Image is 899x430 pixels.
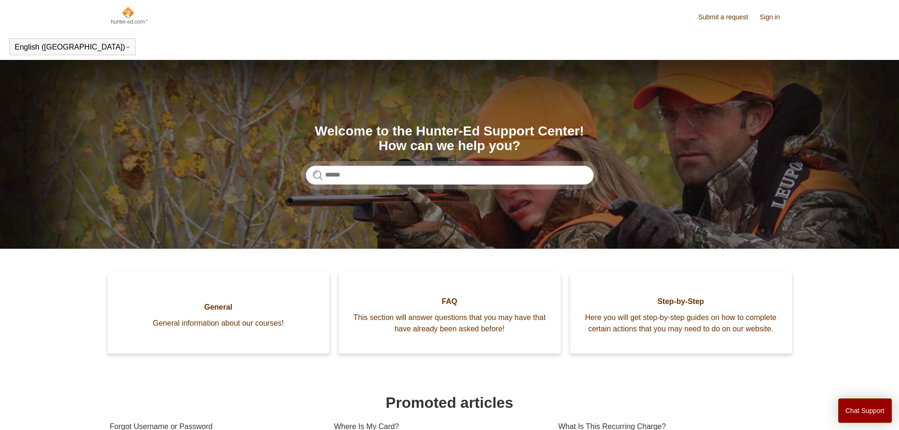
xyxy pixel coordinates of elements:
[108,272,329,354] a: General General information about our courses!
[353,312,546,335] span: This section will answer questions that you may have that have already been asked before!
[584,312,778,335] span: Here you will get step-by-step guides on how to complete certain actions that you may need to do ...
[122,302,315,313] span: General
[15,43,131,51] button: English ([GEOGRAPHIC_DATA])
[570,272,792,354] a: Step-by-Step Here you will get step-by-step guides on how to complete certain actions that you ma...
[122,318,315,329] span: General information about our courses!
[339,272,561,354] a: FAQ This section will answer questions that you may have that have already been asked before!
[584,296,778,307] span: Step-by-Step
[698,12,757,22] a: Submit a request
[110,391,790,414] h1: Promoted articles
[110,6,148,25] img: Hunter-Ed Help Center home page
[760,12,790,22] a: Sign in
[353,296,546,307] span: FAQ
[306,166,594,185] input: Search
[838,398,892,423] button: Chat Support
[306,124,594,153] h1: Welcome to the Hunter-Ed Support Center! How can we help you?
